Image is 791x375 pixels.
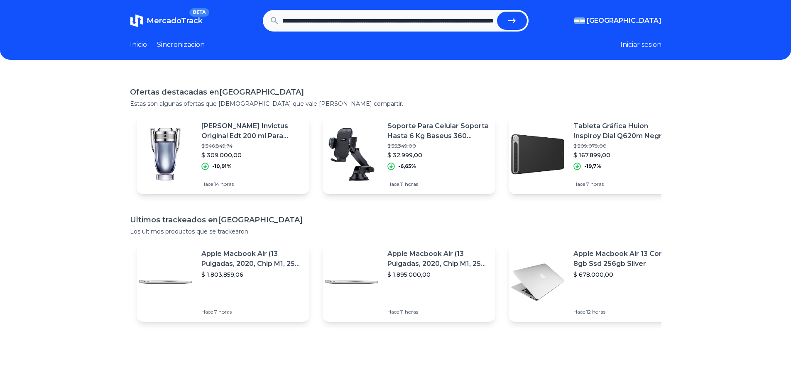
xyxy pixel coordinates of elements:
[201,143,303,149] p: $ 346.849,74
[201,181,303,187] p: Hace 14 horas
[201,309,303,315] p: Hace 7 horas
[620,40,661,50] button: Iniciar sesion
[147,16,203,25] span: MercadoTrack
[323,242,495,322] a: Featured imageApple Macbook Air (13 Pulgadas, 2020, Chip M1, 256 Gb De Ssd, 8 Gb De Ram) - Plata$...
[323,253,381,311] img: Featured image
[201,151,303,159] p: $ 309.000,00
[509,125,567,183] img: Featured image
[573,151,675,159] p: $ 167.899,00
[130,86,661,98] h1: Ofertas destacadas en [GEOGRAPHIC_DATA]
[387,309,489,315] p: Hace 11 horas
[573,121,675,141] p: Tableta Gráfica Huion Inspiroy Dial Q620m Negra
[587,16,661,26] span: [GEOGRAPHIC_DATA]
[323,125,381,183] img: Featured image
[509,114,681,194] a: Featured imageTableta Gráfica Huion Inspiroy Dial Q620m Negra$ 209.079,00$ 167.899,00-19,7%Hace 7...
[573,270,675,279] p: $ 678.000,00
[137,125,195,183] img: Featured image
[398,163,416,170] p: -6,65%
[573,181,675,187] p: Hace 7 horas
[130,214,661,226] h1: Ultimos trackeados en [GEOGRAPHIC_DATA]
[130,227,661,236] p: Los ultimos productos que se trackearon.
[130,100,661,108] p: Estas son algunas ofertas que [DEMOGRAPHIC_DATA] que vale [PERSON_NAME] compartir.
[573,249,675,269] p: Apple Macbook Air 13 Core I5 8gb Ssd 256gb Silver
[137,253,195,311] img: Featured image
[574,17,585,24] img: Argentina
[509,253,567,311] img: Featured image
[323,114,495,194] a: Featured imageSoporte Para Celular Soporta Hasta 6 Kg Baseus 360 Ajustable$ 35.349,00$ 32.999,00-...
[201,270,303,279] p: $ 1.803.859,06
[387,143,489,149] p: $ 35.349,00
[387,181,489,187] p: Hace 11 horas
[212,163,232,170] p: -10,91%
[387,121,489,141] p: Soporte Para Celular Soporta Hasta 6 Kg Baseus 360 Ajustable
[387,249,489,269] p: Apple Macbook Air (13 Pulgadas, 2020, Chip M1, 256 Gb De Ssd, 8 Gb De Ram) - Plata
[573,309,675,315] p: Hace 12 horas
[137,242,309,322] a: Featured imageApple Macbook Air (13 Pulgadas, 2020, Chip M1, 256 Gb De Ssd, 8 Gb De Ram) - Plata$...
[573,143,675,149] p: $ 209.079,00
[201,249,303,269] p: Apple Macbook Air (13 Pulgadas, 2020, Chip M1, 256 Gb De Ssd, 8 Gb De Ram) - Plata
[201,121,303,141] p: [PERSON_NAME] Invictus Original Edt 200 ml Para Hombre
[387,270,489,279] p: $ 1.895.000,00
[509,242,681,322] a: Featured imageApple Macbook Air 13 Core I5 8gb Ssd 256gb Silver$ 678.000,00Hace 12 horas
[130,14,203,27] a: MercadoTrackBETA
[130,14,143,27] img: MercadoTrack
[137,114,309,194] a: Featured image[PERSON_NAME] Invictus Original Edt 200 ml Para Hombre$ 346.849,74$ 309.000,00-10,9...
[189,8,209,17] span: BETA
[584,163,601,170] p: -19,7%
[157,40,205,50] a: Sincronizacion
[574,16,661,26] button: [GEOGRAPHIC_DATA]
[387,151,489,159] p: $ 32.999,00
[130,40,147,50] a: Inicio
